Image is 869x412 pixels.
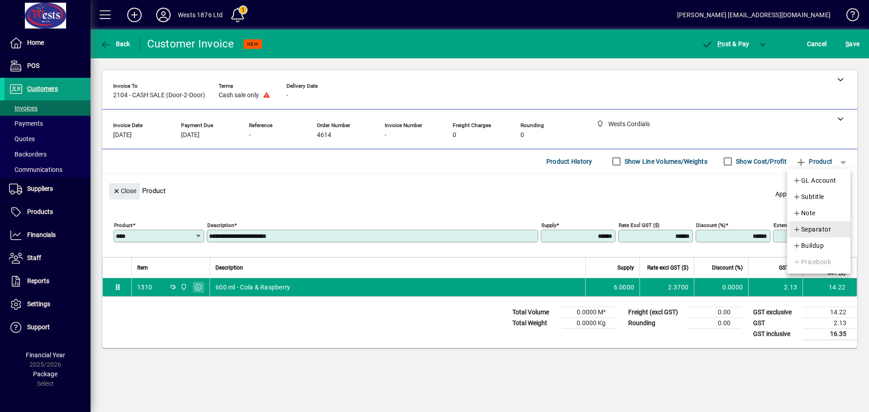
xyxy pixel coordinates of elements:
span: Buildup [793,240,824,251]
span: Separator [793,224,831,235]
button: Buildup [787,237,850,254]
button: Subtitle [787,189,850,205]
span: Subtitle [793,191,824,202]
span: Pricebook [793,256,831,267]
button: Pricebook [787,254,850,270]
span: GL Account [793,175,836,186]
button: Note [787,205,850,221]
span: Note [793,208,816,218]
button: Separator [787,221,850,237]
button: GL Account [787,172,850,189]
